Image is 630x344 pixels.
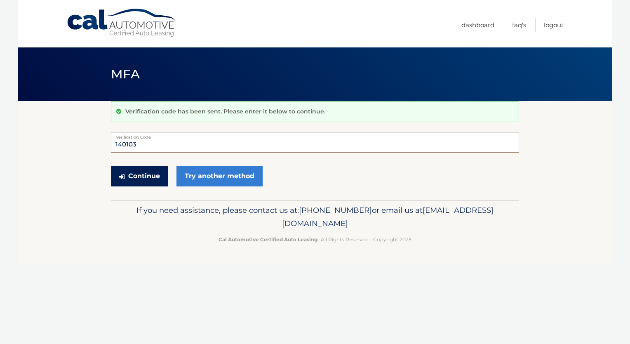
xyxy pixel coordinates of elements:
[176,166,263,186] a: Try another method
[111,132,519,153] input: Verification Code
[282,205,494,228] span: [EMAIL_ADDRESS][DOMAIN_NAME]
[111,66,140,82] span: MFA
[116,204,514,230] p: If you need assistance, please contact us at: or email us at
[111,166,168,186] button: Continue
[125,108,325,115] p: Verification code has been sent. Please enter it below to continue.
[111,132,519,139] label: Verification Code
[544,18,564,32] a: Logout
[116,235,514,244] p: - All Rights Reserved - Copyright 2025
[66,8,178,38] a: Cal Automotive
[219,236,317,243] strong: Cal Automotive Certified Auto Leasing
[461,18,494,32] a: Dashboard
[512,18,526,32] a: FAQ's
[299,205,372,215] span: [PHONE_NUMBER]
